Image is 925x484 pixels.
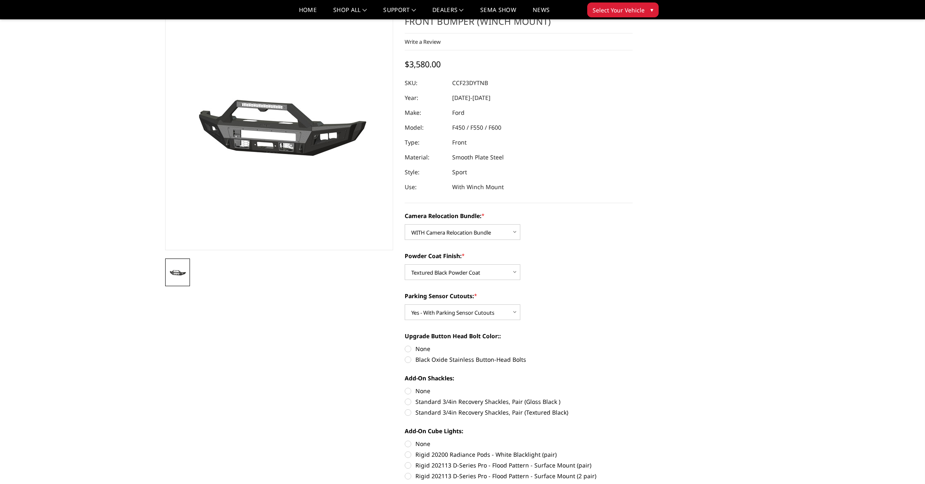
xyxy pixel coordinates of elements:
iframe: Chat Widget [884,444,925,484]
label: Black Oxide Stainless Button-Head Bolts [405,355,633,364]
dd: Sport [452,165,467,180]
label: Standard 3/4in Recovery Shackles, Pair (Textured Black) [405,408,633,417]
dt: Model: [405,120,446,135]
label: None [405,439,633,448]
dt: Year: [405,90,446,105]
dt: SKU: [405,76,446,90]
button: Select Your Vehicle [587,2,659,17]
a: SEMA Show [480,7,516,19]
label: Camera Relocation Bundle: [405,211,633,220]
dd: [DATE]-[DATE] [452,90,491,105]
dd: CCF23DYTNB [452,76,488,90]
dd: Front [452,135,467,150]
a: shop all [333,7,367,19]
a: 2023-2025 Ford F450-550-A2 Series-Sport Front Bumper (winch mount) [165,2,393,250]
dd: Ford [452,105,465,120]
label: Rigid 202113 D-Series Pro - Flood Pattern - Surface Mount (pair) [405,461,633,470]
span: $3,580.00 [405,59,441,70]
label: Add-On Cube Lights: [405,427,633,435]
dt: Type: [405,135,446,150]
label: None [405,387,633,395]
a: Home [299,7,317,19]
label: Rigid 202113 D-Series Pro - Flood Pattern - Surface Mount (2 pair) [405,472,633,480]
label: Standard 3/4in Recovery Shackles, Pair (Gloss Black ) [405,397,633,406]
dt: Style: [405,165,446,180]
span: Select Your Vehicle [593,6,645,14]
a: Dealers [432,7,464,19]
dd: F450 / F550 / F600 [452,120,501,135]
label: Rigid 20200 Radiance Pods - White Blacklight (pair) [405,450,633,459]
dd: With Winch Mount [452,180,504,195]
a: Support [383,7,416,19]
label: Parking Sensor Cutouts: [405,292,633,300]
dt: Make: [405,105,446,120]
dt: Material: [405,150,446,165]
img: 2023-2025 Ford F450-550-A2 Series-Sport Front Bumper (winch mount) [168,268,187,278]
a: Write a Review [405,38,441,45]
label: None [405,344,633,353]
label: Powder Coat Finish: [405,251,633,260]
a: News [533,7,550,19]
dt: Use: [405,180,446,195]
span: ▾ [650,5,653,14]
dd: Smooth Plate Steel [452,150,504,165]
label: Upgrade Button Head Bolt Color:: [405,332,633,340]
label: Add-On Shackles: [405,374,633,382]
